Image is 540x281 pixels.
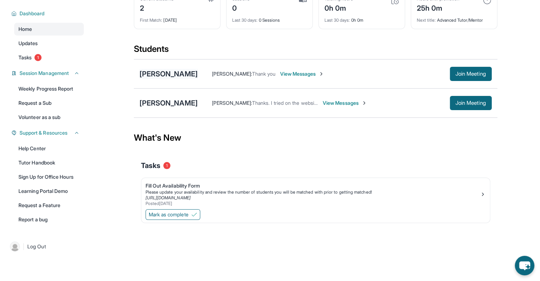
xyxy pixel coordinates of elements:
div: 0h 0m [324,13,399,23]
span: Support & Resources [20,129,67,136]
span: Thanks. I tried on the website for step up and they asked for 5 number passcode [252,100,434,106]
img: user-img [10,242,20,252]
div: Fill Out Availability Form [146,182,480,189]
img: Mark as complete [191,212,197,217]
div: Posted [DATE] [146,201,480,206]
button: Support & Resources [17,129,80,136]
a: [URL][DOMAIN_NAME] [146,195,191,200]
a: Tasks1 [14,51,84,64]
button: Session Management [17,70,80,77]
span: 1 [163,162,170,169]
span: Tasks [141,161,160,171]
div: 25h 0m [417,2,459,13]
div: 0h 0m [324,2,353,13]
button: Join Meeting [450,96,492,110]
div: Students [134,43,497,59]
span: Session Management [20,70,69,77]
span: View Messages [280,70,324,77]
span: Tasks [18,54,32,61]
span: Log Out [27,243,46,250]
span: Thank you [252,71,276,77]
div: 2 [140,2,174,13]
a: Updates [14,37,84,50]
a: Report a bug [14,213,84,226]
button: Mark as complete [146,209,200,220]
span: First Match : [140,17,163,23]
span: View Messages [323,99,367,107]
span: Dashboard [20,10,45,17]
a: Learning Portal Demo [14,185,84,198]
span: Last 30 days : [324,17,350,23]
span: | [23,242,24,251]
div: Advanced Tutor/Mentor [417,13,491,23]
button: Dashboard [17,10,80,17]
span: [PERSON_NAME] : [212,71,252,77]
button: Join Meeting [450,67,492,81]
div: 0 Sessions [232,13,307,23]
a: Help Center [14,142,84,155]
a: Sign Up for Office Hours [14,171,84,183]
div: [DATE] [140,13,214,23]
img: Chevron-Right [361,100,367,106]
span: Mark as complete [149,211,189,218]
a: Tutor Handbook [14,156,84,169]
span: Next title : [417,17,436,23]
a: Fill Out Availability FormPlease update your availability and review the number of students you w... [141,178,490,208]
div: What's New [134,122,497,153]
a: Volunteer as a sub [14,111,84,124]
span: Join Meeting [456,72,486,76]
span: 1 [34,54,42,61]
a: Request a Sub [14,97,84,109]
span: Join Meeting [456,101,486,105]
img: Chevron-Right [318,71,324,77]
a: Request a Feature [14,199,84,212]
a: |Log Out [7,239,84,254]
button: chat-button [515,256,534,275]
a: Home [14,23,84,36]
span: Updates [18,40,38,47]
a: Weekly Progress Report [14,82,84,95]
span: Home [18,26,32,33]
div: [PERSON_NAME] [140,98,198,108]
div: 0 [232,2,250,13]
span: Last 30 days : [232,17,258,23]
div: Please update your availability and review the number of students you will be matched with prior ... [146,189,480,195]
span: [PERSON_NAME] : [212,100,252,106]
div: [PERSON_NAME] [140,69,198,79]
